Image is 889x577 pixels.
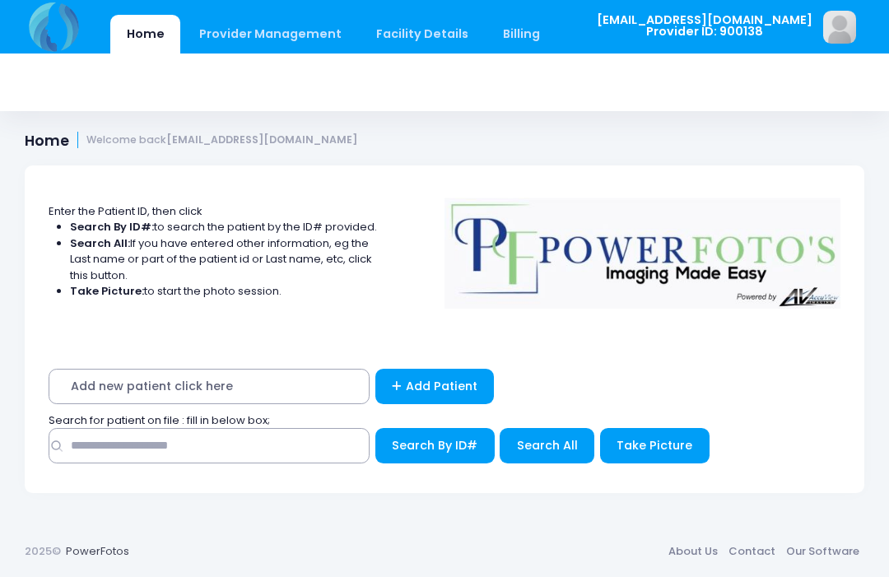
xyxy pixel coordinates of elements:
button: Take Picture [600,428,710,463]
a: Add Patient [375,369,495,404]
li: to search the patient by the ID# provided. [70,219,378,235]
li: to start the photo session. [70,283,378,300]
strong: Take Picture: [70,283,144,299]
a: Billing [487,15,556,54]
small: Welcome back [86,134,357,147]
span: Enter the Patient ID, then click [49,203,202,219]
a: Facility Details [361,15,485,54]
li: If you have entered other information, eg the Last name or part of the patient id or Last name, e... [70,235,378,284]
a: About Us [663,537,723,566]
a: PowerFotos [66,543,129,559]
span: Search for patient on file : fill in below box; [49,412,270,428]
button: Search By ID# [375,428,495,463]
a: Provider Management [183,15,357,54]
span: Add new patient click here [49,369,370,404]
img: image [823,11,856,44]
span: [EMAIL_ADDRESS][DOMAIN_NAME] Provider ID: 900138 [597,14,812,38]
span: 2025© [25,543,61,559]
span: Search All [517,437,578,454]
strong: [EMAIL_ADDRESS][DOMAIN_NAME] [166,133,357,147]
a: Our Software [780,537,864,566]
img: Logo [437,187,849,309]
button: Search All [500,428,594,463]
strong: Search All: [70,235,130,251]
span: Take Picture [617,437,692,454]
a: Home [110,15,180,54]
strong: Search By ID#: [70,219,154,235]
h1: Home [25,132,357,149]
span: Search By ID# [392,437,477,454]
a: Staff [559,15,622,54]
a: Contact [723,537,780,566]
